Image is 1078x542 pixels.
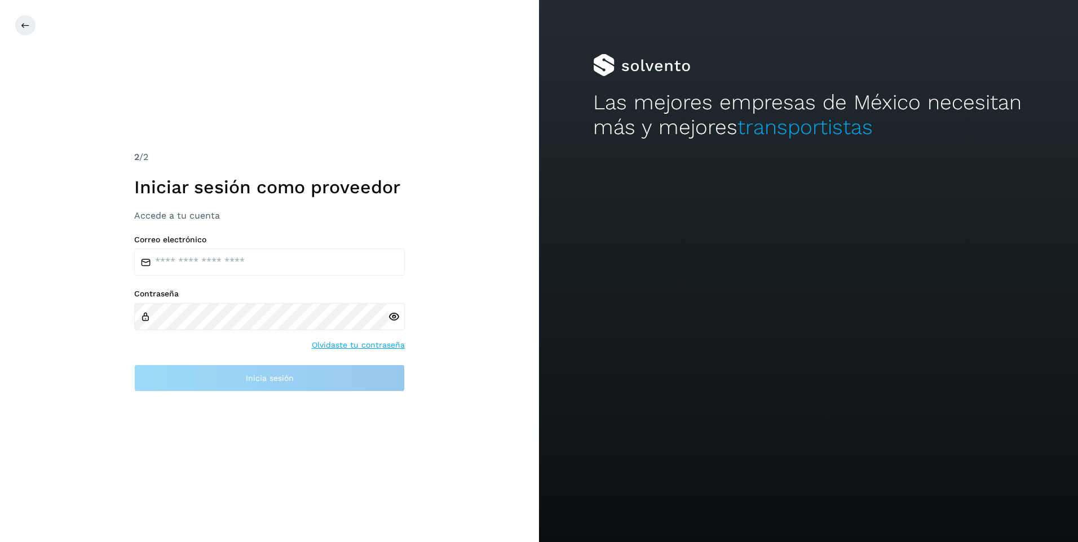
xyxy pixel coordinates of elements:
a: Olvidaste tu contraseña [312,339,405,351]
span: Inicia sesión [246,374,294,382]
span: transportistas [737,115,873,139]
label: Contraseña [134,289,405,299]
div: /2 [134,150,405,164]
h1: Iniciar sesión como proveedor [134,176,405,198]
h3: Accede a tu cuenta [134,210,405,221]
span: 2 [134,152,139,162]
button: Inicia sesión [134,365,405,392]
h2: Las mejores empresas de México necesitan más y mejores [593,90,1024,140]
label: Correo electrónico [134,235,405,245]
